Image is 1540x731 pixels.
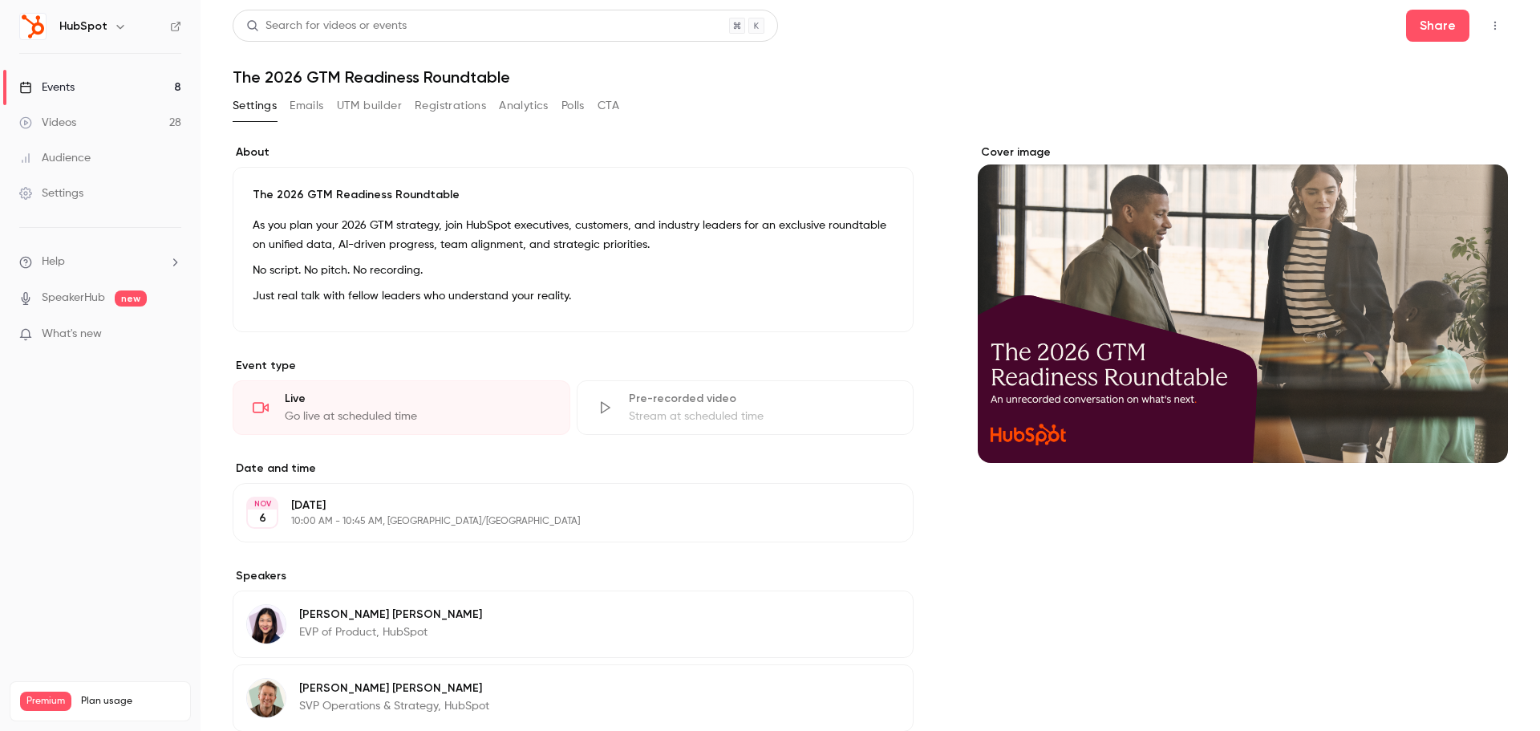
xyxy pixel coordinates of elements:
p: [PERSON_NAME] [PERSON_NAME] [299,680,489,696]
p: EVP of Product, HubSpot [299,624,482,640]
span: new [115,290,147,307]
div: Search for videos or events [246,18,407,35]
button: CTA [598,93,619,119]
div: Settings [19,185,83,201]
label: Date and time [233,461,914,477]
h1: The 2026 GTM Readiness Roundtable [233,67,1508,87]
p: Event type [233,358,914,374]
button: Polls [561,93,585,119]
span: Plan usage [81,695,180,708]
p: [DATE] [291,497,829,514]
h6: HubSpot [59,18,107,35]
p: The 2026 GTM Readiness Roundtable [253,187,894,203]
a: SpeakerHub [42,290,105,307]
p: As you plan your 2026 GTM strategy, join HubSpot executives, customers, and industry leaders for ... [253,216,894,254]
p: [PERSON_NAME] [PERSON_NAME] [299,607,482,623]
p: No script. No pitch. No recording. [253,261,894,280]
div: Videos [19,115,76,131]
p: SVP Operations & Strategy, HubSpot [299,698,489,714]
div: Live [285,391,550,407]
button: Settings [233,93,277,119]
li: help-dropdown-opener [19,254,181,270]
div: Karen Ng[PERSON_NAME] [PERSON_NAME]EVP of Product, HubSpot [233,591,914,658]
button: UTM builder [337,93,402,119]
div: Go live at scheduled time [285,408,550,424]
label: About [233,144,914,160]
span: Help [42,254,65,270]
div: LiveGo live at scheduled time [233,380,570,435]
div: Stream at scheduled time [629,408,894,424]
p: 6 [259,510,266,526]
p: Just real talk with fellow leaders who understand your reality. [253,286,894,306]
button: Share [1406,10,1469,42]
button: Registrations [415,93,486,119]
div: Audience [19,150,91,166]
img: HubSpot [20,14,46,39]
label: Speakers [233,568,914,584]
div: Events [19,79,75,95]
div: Pre-recorded videoStream at scheduled time [577,380,914,435]
div: Pre-recorded video [629,391,894,407]
button: Emails [290,93,323,119]
span: What's new [42,326,102,343]
div: NOV [248,498,277,510]
label: Cover image [978,144,1508,160]
p: 10:00 AM - 10:45 AM, [GEOGRAPHIC_DATA]/[GEOGRAPHIC_DATA] [291,515,829,528]
section: Cover image [978,144,1508,463]
img: Karen Ng [247,605,286,644]
span: Premium [20,692,71,711]
button: Analytics [499,93,549,119]
iframe: Noticeable Trigger [162,327,181,342]
img: Chris Hogan [247,679,286,717]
